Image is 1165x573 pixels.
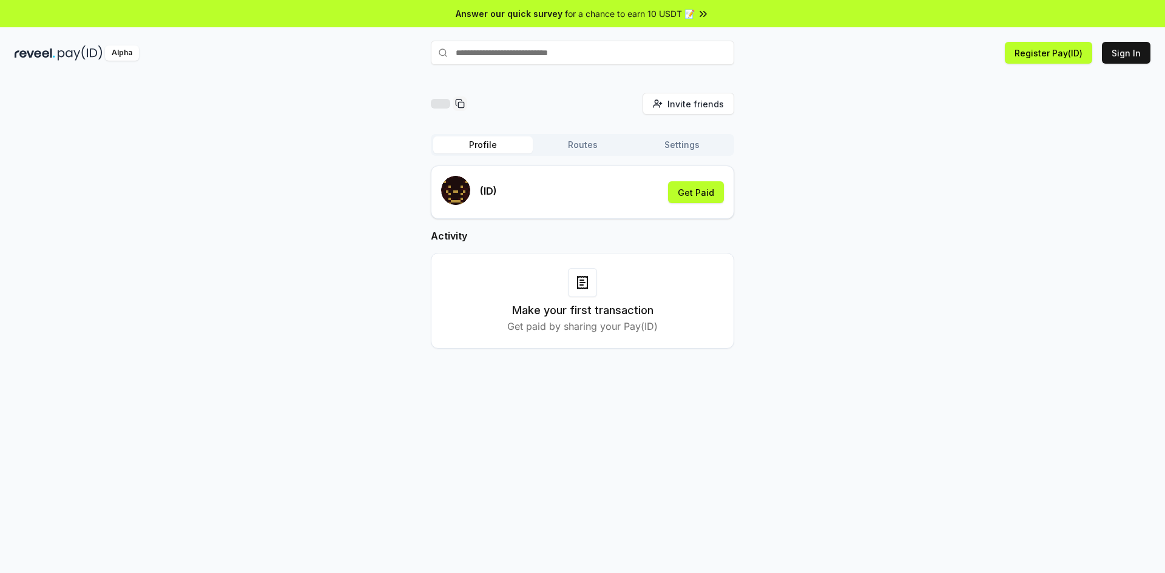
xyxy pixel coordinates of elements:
img: pay_id [58,45,103,61]
img: reveel_dark [15,45,55,61]
button: Invite friends [643,93,734,115]
button: Settings [632,136,732,153]
p: Get paid by sharing your Pay(ID) [507,319,658,333]
span: Invite friends [667,98,724,110]
button: Sign In [1102,42,1150,64]
div: Alpha [105,45,139,61]
span: for a chance to earn 10 USDT 📝 [565,7,695,20]
h2: Activity [431,229,734,243]
button: Routes [533,136,632,153]
h3: Make your first transaction [512,302,653,319]
span: Answer our quick survey [456,7,562,20]
button: Profile [433,136,533,153]
button: Register Pay(ID) [1005,42,1092,64]
button: Get Paid [668,181,724,203]
p: (ID) [480,184,497,198]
